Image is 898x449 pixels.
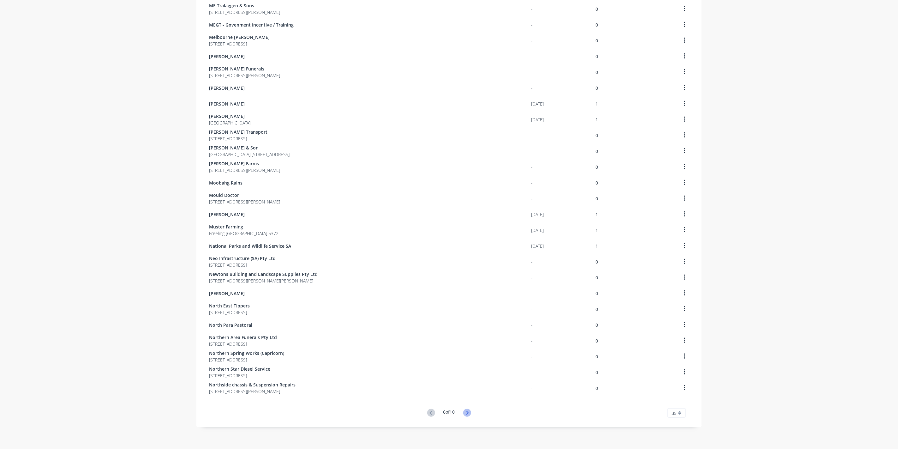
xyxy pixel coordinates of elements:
span: MEGT - Govenment Incentive / Training [209,21,294,28]
div: [DATE] [531,243,544,249]
span: Melbourne [PERSON_NAME] [209,34,270,40]
span: [STREET_ADDRESS] [209,341,277,347]
span: [STREET_ADDRESS][PERSON_NAME] [209,9,280,15]
div: - [531,132,533,139]
div: - [531,164,533,170]
div: 0 [596,21,598,28]
span: [GEOGRAPHIC_DATA] [209,119,250,126]
div: 0 [596,85,598,91]
div: 0 [596,132,598,139]
span: North Para Pastoral [209,322,252,328]
div: - [531,37,533,44]
span: Moobahg Rains [209,179,242,186]
span: [PERSON_NAME] Funerals [209,65,280,72]
div: 0 [596,148,598,155]
div: 0 [596,337,598,344]
div: - [531,179,533,186]
div: 0 [596,306,598,312]
div: - [531,385,533,391]
div: 0 [596,6,598,12]
span: [STREET_ADDRESS] [209,309,250,316]
span: Neo Infrastructure (SA) Pty Ltd [209,255,276,262]
span: [STREET_ADDRESS] [209,262,276,268]
span: [PERSON_NAME] Transport [209,129,267,135]
span: [STREET_ADDRESS][PERSON_NAME][PERSON_NAME] [209,277,318,284]
div: 6 of 10 [443,409,455,418]
div: 1 [596,211,598,218]
div: - [531,69,533,76]
span: [PERSON_NAME] Farms [209,160,280,167]
div: 0 [596,164,598,170]
span: [GEOGRAPHIC_DATA] [STREET_ADDRESS] [209,151,290,158]
div: 0 [596,369,598,376]
div: [DATE] [531,116,544,123]
span: [STREET_ADDRESS] [209,135,267,142]
span: [STREET_ADDRESS] [209,40,270,47]
span: Northern Area Funerals Pty Ltd [209,334,277,341]
span: [PERSON_NAME] [209,211,245,218]
div: [DATE] [531,227,544,234]
div: - [531,322,533,328]
span: [STREET_ADDRESS][PERSON_NAME] [209,388,296,395]
div: - [531,353,533,360]
span: [PERSON_NAME] [209,53,245,60]
span: [PERSON_NAME] & Son [209,144,290,151]
span: [PERSON_NAME] [209,113,250,119]
span: Northern Star Diesel Service [209,366,270,372]
span: [PERSON_NAME] [209,85,245,91]
span: Muster Farming [209,223,278,230]
span: National Parks and Wildlife Service SA [209,243,291,249]
div: [DATE] [531,211,544,218]
div: - [531,85,533,91]
div: 0 [596,290,598,297]
div: - [531,258,533,265]
span: [PERSON_NAME] [209,290,245,297]
div: - [531,369,533,376]
div: 0 [596,195,598,202]
div: - [531,274,533,281]
span: [STREET_ADDRESS] [209,372,270,379]
div: 0 [596,385,598,391]
div: - [531,195,533,202]
span: [STREET_ADDRESS][PERSON_NAME] [209,198,280,205]
div: - [531,290,533,297]
div: 0 [596,258,598,265]
div: - [531,337,533,344]
span: [PERSON_NAME] [209,100,245,107]
span: North East Tippers [209,302,250,309]
span: Freeling [GEOGRAPHIC_DATA] 5372 [209,230,278,237]
span: [STREET_ADDRESS][PERSON_NAME] [209,72,280,79]
div: 0 [596,274,598,281]
span: ME Tralaggen & Sons [209,2,280,9]
span: Newtons Building and Landscape Supplies Pty Ltd [209,271,318,277]
div: 0 [596,353,598,360]
span: [STREET_ADDRESS][PERSON_NAME] [209,167,280,173]
div: - [531,306,533,312]
span: Northern Spring Works (Capricorn) [209,350,284,356]
div: 0 [596,37,598,44]
div: [DATE] [531,100,544,107]
div: 0 [596,179,598,186]
div: 1 [596,243,598,249]
div: - [531,21,533,28]
div: 0 [596,53,598,60]
div: - [531,148,533,155]
div: - [531,6,533,12]
div: 1 [596,116,598,123]
span: 35 [672,410,677,416]
div: 1 [596,100,598,107]
span: Northside chassis & Suspension Repairs [209,381,296,388]
div: 1 [596,227,598,234]
span: [STREET_ADDRESS] [209,356,284,363]
div: - [531,53,533,60]
div: 0 [596,322,598,328]
span: Mould Doctor [209,192,280,198]
div: 0 [596,69,598,76]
